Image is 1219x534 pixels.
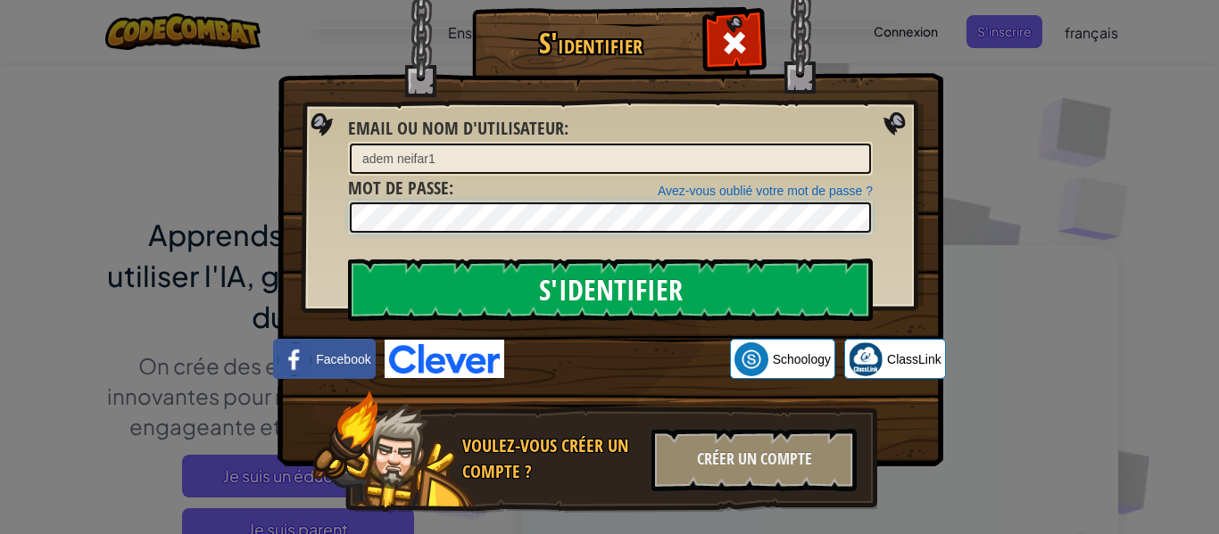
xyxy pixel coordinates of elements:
[773,350,831,368] span: Schoology
[504,340,730,379] iframe: Bouton "Se connecter avec Google"
[734,342,768,376] img: schoology.png
[658,184,873,198] a: Avez-vous oublié votre mot de passe ?
[348,116,568,142] label: :
[348,259,873,321] input: S'identifier
[462,433,641,484] div: Voulez-vous créer un compte ?
[348,176,453,201] label: :
[477,28,704,59] h1: S'identifier
[651,429,857,491] div: Créer un compte
[348,116,564,140] span: Email ou nom d'utilisateur
[316,350,370,368] span: Facebook
[849,342,883,376] img: classlink-logo-small.png
[887,350,941,368] span: ClassLink
[348,176,449,200] span: Mot de passe
[278,342,311,376] img: facebook_small.png
[385,340,504,378] img: clever-logo-blue.png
